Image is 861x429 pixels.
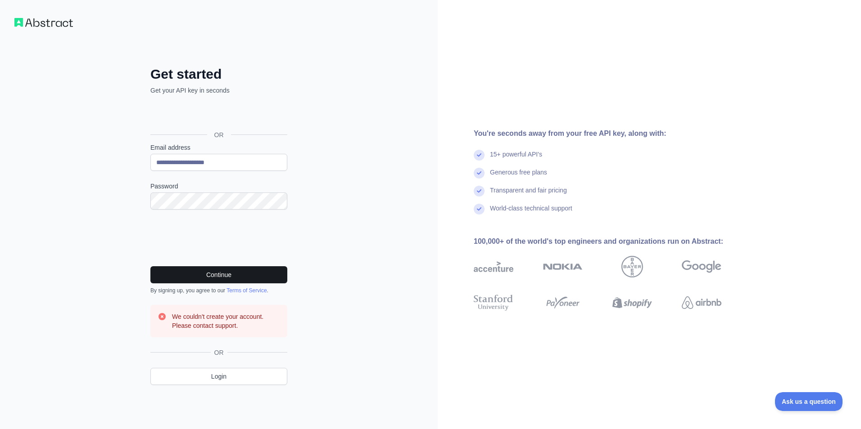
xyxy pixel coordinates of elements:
img: check mark [474,186,485,197]
label: Email address [150,143,287,152]
img: stanford university [474,293,513,313]
iframe: Toggle Customer Support [775,392,843,411]
img: check mark [474,168,485,179]
img: bayer [621,256,643,277]
div: Generous free plans [490,168,547,186]
p: Get your API key in seconds [150,86,287,95]
img: google [682,256,721,277]
div: By signing up, you agree to our . [150,287,287,294]
h3: We couldn't create your account. Please contact support. [172,312,280,330]
img: nokia [543,256,583,277]
div: Transparent and fair pricing [490,186,567,204]
h2: Get started [150,66,287,82]
img: airbnb [682,293,721,313]
button: Continue [150,266,287,283]
span: OR [211,348,227,357]
iframe: Sign in with Google Button [146,105,290,125]
label: Password [150,182,287,191]
img: Workflow [14,18,73,27]
img: check mark [474,204,485,214]
img: check mark [474,150,485,161]
div: 100,000+ of the world's top engineers and organizations run on Abstract: [474,236,750,247]
div: World-class technical support [490,204,572,222]
img: shopify [612,293,652,313]
iframe: reCAPTCHA [150,220,287,255]
div: 15+ powerful API's [490,150,542,168]
img: accenture [474,256,513,277]
a: Login [150,368,287,385]
a: Terms of Service [227,287,267,294]
div: You're seconds away from your free API key, along with: [474,128,750,139]
img: payoneer [543,293,583,313]
span: OR [207,130,231,139]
